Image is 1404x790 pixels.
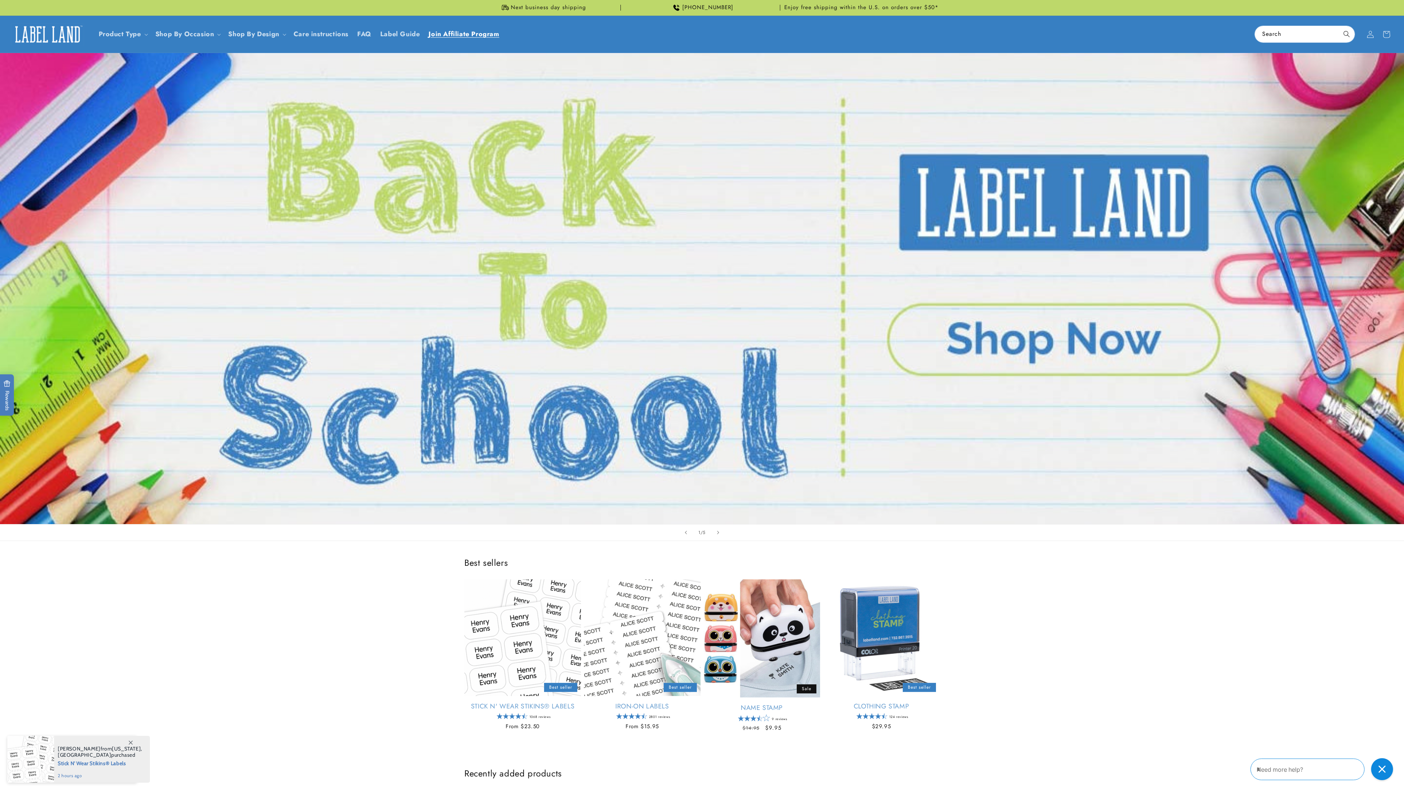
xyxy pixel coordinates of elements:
[584,702,701,711] a: Iron-On Labels
[376,26,424,43] a: Label Guide
[155,30,214,38] span: Shop By Occasion
[1250,756,1397,783] iframe: Gorgias Floating Chat
[464,557,940,568] h2: Best sellers
[511,4,586,11] span: Next business day shipping
[703,529,706,536] span: 5
[58,746,142,758] span: from , purchased
[228,29,279,39] a: Shop By Design
[58,772,142,779] span: 2 hours ago
[8,20,87,48] a: Label Land
[380,30,420,38] span: Label Guide
[464,579,940,738] ul: Slider
[151,26,224,43] summary: Shop By Occasion
[4,380,11,411] span: Rewards
[294,30,348,38] span: Care instructions
[58,745,101,752] span: [PERSON_NAME]
[357,30,371,38] span: FAQ
[424,26,503,43] a: Join Affiliate Program
[353,26,376,43] a: FAQ
[710,524,726,541] button: Next slide
[1339,26,1355,42] button: Search
[99,29,141,39] a: Product Type
[112,745,141,752] span: [US_STATE]
[58,752,111,758] span: [GEOGRAPHIC_DATA]
[701,529,703,536] span: /
[678,524,694,541] button: Previous slide
[823,702,940,711] a: Clothing Stamp
[429,30,499,38] span: Join Affiliate Program
[698,529,701,536] span: 1
[94,26,151,43] summary: Product Type
[784,4,939,11] span: Enjoy free shipping within the U.S. on orders over $50*
[58,758,142,767] span: Stick N' Wear Stikins® Labels
[11,23,84,46] img: Label Land
[224,26,289,43] summary: Shop By Design
[464,702,581,711] a: Stick N' Wear Stikins® Labels
[682,4,733,11] span: [PHONE_NUMBER]
[464,768,940,779] h2: Recently added products
[703,704,820,712] a: Name Stamp
[289,26,353,43] a: Care instructions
